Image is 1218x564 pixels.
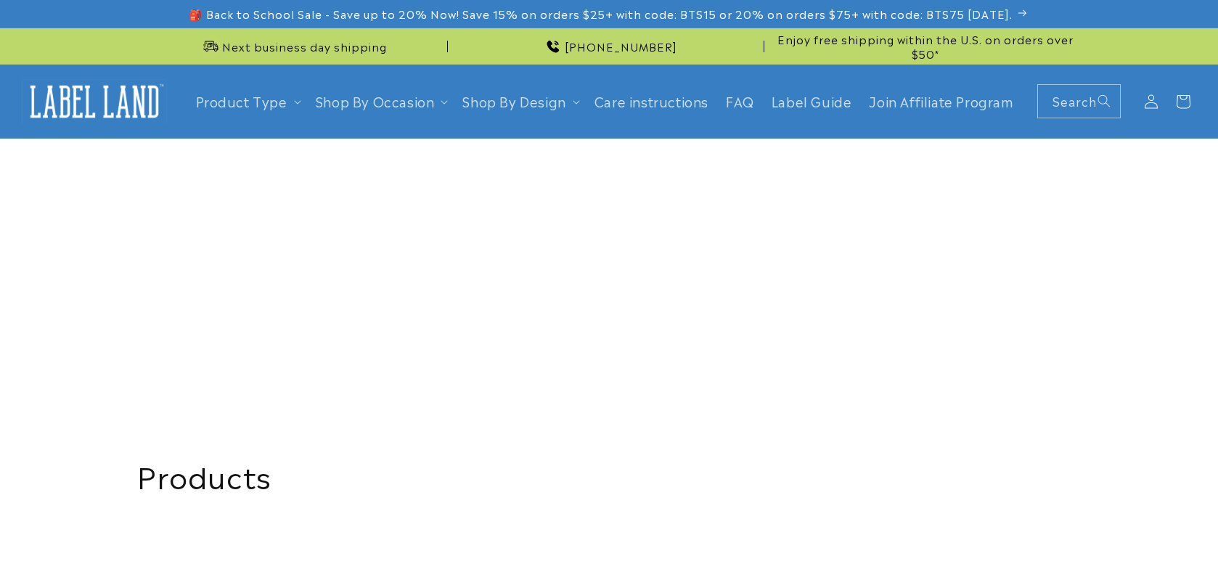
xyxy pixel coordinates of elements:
a: Care instructions [586,84,717,118]
span: Care instructions [594,93,708,110]
span: Enjoy free shipping within the U.S. on orders over $50* [770,32,1081,60]
a: Join Affiliate Program [860,84,1022,118]
span: Label Guide [772,93,852,110]
span: Shop By Occasion [316,93,435,110]
div: Announcement [454,28,764,64]
a: Label Guide [763,84,861,118]
span: Next business day shipping [222,39,387,54]
div: Announcement [770,28,1081,64]
summary: Shop By Design [454,84,585,118]
a: Label Land [17,73,173,129]
span: 🎒 Back to School Sale - Save up to 20% Now! Save 15% on orders $25+ with code: BTS15 or 20% on or... [189,7,1013,21]
div: Announcement [137,28,448,64]
span: Join Affiliate Program [869,93,1013,110]
a: FAQ [717,84,763,118]
summary: Product Type [187,84,307,118]
button: Search [1088,85,1120,117]
a: Product Type [196,91,287,110]
img: Label Land [22,79,167,124]
summary: Shop By Occasion [307,84,454,118]
span: FAQ [726,93,754,110]
h1: Products [137,456,1081,494]
span: [PHONE_NUMBER] [565,39,677,54]
a: Shop By Design [462,91,565,110]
